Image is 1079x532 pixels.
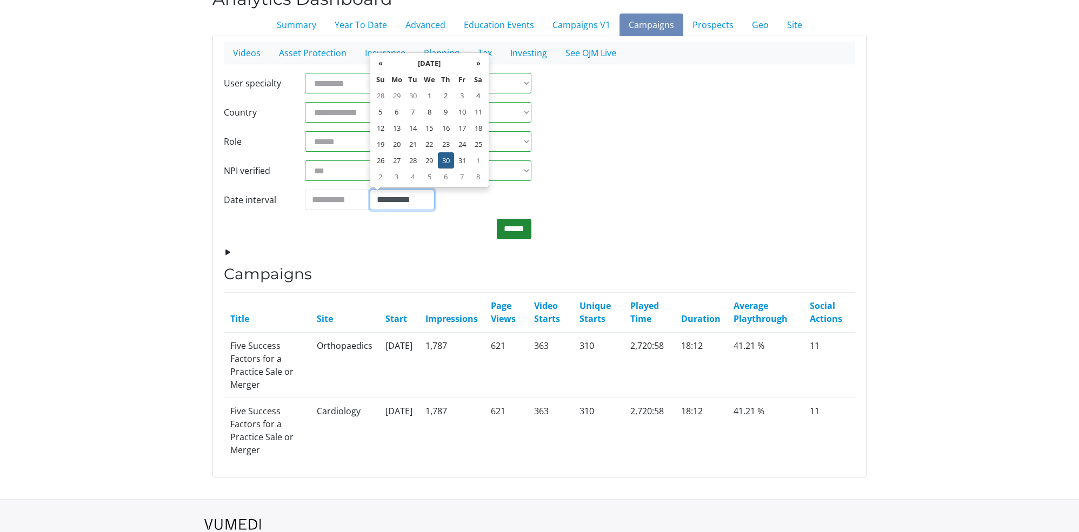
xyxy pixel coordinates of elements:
[230,313,249,325] a: Title
[405,87,421,104] td: 30
[372,87,389,104] td: 28
[389,120,405,136] td: 13
[455,14,543,36] a: Education Events
[224,42,270,64] a: Videos
[419,398,484,463] td: 1,787
[470,120,487,136] td: 18
[454,169,470,185] td: 7
[556,42,625,64] a: See OJM Live
[310,398,379,463] td: Cardiology
[421,136,438,152] td: 22
[528,332,573,398] td: 363
[204,519,261,530] img: VuMedi Logo
[624,332,675,398] td: 2,720:58
[438,169,454,185] td: 6
[438,71,454,87] th: Th
[389,152,405,169] td: 27
[454,71,470,87] th: Fr
[573,332,624,398] td: 310
[681,313,721,325] a: Duration
[216,102,297,123] label: Country
[528,398,573,463] td: 363
[421,169,438,185] td: 5
[438,87,454,104] td: 2
[675,398,727,463] td: 18:12
[454,87,470,104] td: 3
[683,14,743,36] a: Prospects
[454,120,470,136] td: 17
[421,104,438,120] td: 8
[379,332,419,398] td: [DATE]
[310,332,379,398] td: Orthopaedics
[405,152,421,169] td: 28
[405,120,421,136] td: 14
[356,42,415,64] a: Insurance
[415,42,469,64] a: Planning
[573,398,624,463] td: 310
[224,398,310,463] td: Five Success Factors for a Practice Sale or Merger
[470,169,487,185] td: 8
[727,332,803,398] td: 41.21 %
[425,313,478,325] a: Impressions
[224,265,855,284] h3: Campaigns
[810,300,842,325] a: Social Actions
[675,332,727,398] td: 18:12
[405,169,421,185] td: 4
[454,104,470,120] td: 10
[396,14,455,36] a: Advanced
[405,71,421,87] th: Tu
[501,42,556,64] a: Investing
[620,14,683,36] a: Campaigns
[470,87,487,104] td: 4
[216,73,297,93] label: User specialty
[421,152,438,169] td: 29
[438,136,454,152] td: 23
[389,87,405,104] td: 29
[372,104,389,120] td: 5
[421,87,438,104] td: 1
[454,152,470,169] td: 31
[421,120,438,136] td: 15
[372,120,389,136] td: 12
[216,160,297,181] label: NPI verified
[224,332,310,398] td: Five Success Factors for a Practice Sale or Merger
[270,42,356,64] a: Asset Protection
[438,120,454,136] td: 16
[325,14,396,36] a: Year To Date
[385,313,407,325] a: Start
[438,104,454,120] td: 9
[389,55,470,71] th: [DATE]
[743,14,778,36] a: Geo
[470,136,487,152] td: 25
[470,104,487,120] td: 11
[543,14,620,36] a: Campaigns V1
[389,136,405,152] td: 20
[372,71,389,87] th: Su
[778,14,811,36] a: Site
[372,55,389,71] th: «
[438,152,454,169] td: 30
[630,300,659,325] a: Played Time
[317,313,333,325] a: Site
[727,398,803,463] td: 41.21 %
[216,131,297,152] label: Role
[405,104,421,120] td: 7
[389,71,405,87] th: Mo
[470,55,487,71] th: »
[268,14,325,36] a: Summary
[624,398,675,463] td: 2,720:58
[484,398,528,463] td: 621
[372,169,389,185] td: 2
[389,169,405,185] td: 3
[580,300,611,325] a: Unique Starts
[803,398,855,463] td: 11
[419,332,484,398] td: 1,787
[421,71,438,87] th: We
[470,152,487,169] td: 1
[734,300,788,325] a: Average Playthrough
[491,300,516,325] a: Page Views
[405,136,421,152] td: 21
[484,332,528,398] td: 621
[470,71,487,87] th: Sa
[372,152,389,169] td: 26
